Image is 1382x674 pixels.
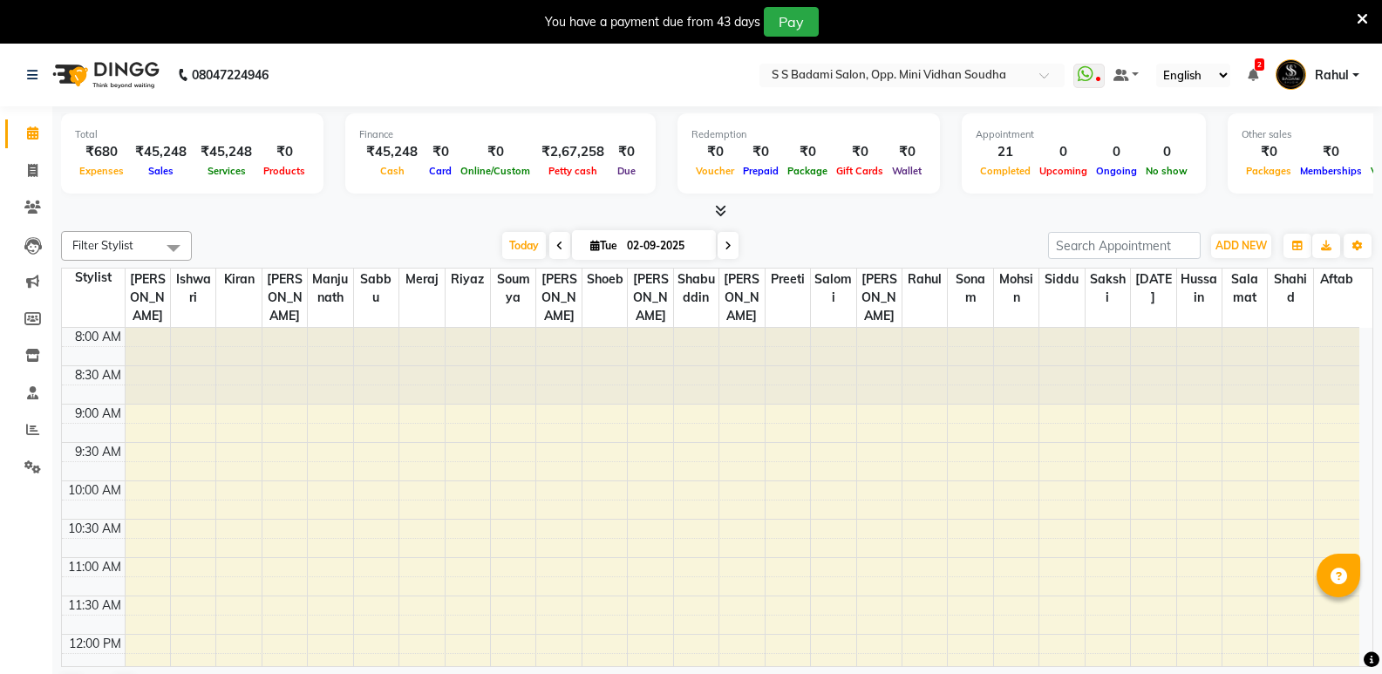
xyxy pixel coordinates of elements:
div: 0 [1092,142,1141,162]
span: Hussain [1177,269,1222,309]
span: Shoeb [582,269,627,290]
div: 10:30 AM [65,520,125,538]
span: Siddu [1039,269,1084,290]
button: Pay [764,7,819,37]
div: ₹45,248 [128,142,194,162]
div: ₹0 [832,142,888,162]
span: Due [613,165,640,177]
span: Online/Custom [456,165,534,177]
div: 9:30 AM [71,443,125,461]
div: ₹0 [888,142,926,162]
span: Petty cash [544,165,602,177]
span: Ongoing [1092,165,1141,177]
span: Completed [976,165,1035,177]
div: Finance [359,127,642,142]
span: Rahul [1315,66,1349,85]
div: Stylist [62,269,125,287]
span: 2 [1255,58,1264,71]
span: [PERSON_NAME] [126,269,170,327]
span: Shabuddin [674,269,718,309]
span: Sakshi [1086,269,1130,309]
span: Services [203,165,250,177]
div: 0 [1035,142,1092,162]
a: 2 [1248,67,1258,83]
button: ADD NEW [1211,234,1271,258]
span: Sabbu [354,269,398,309]
span: Rahul [902,269,947,290]
div: 0 [1141,142,1192,162]
div: ₹45,248 [359,142,425,162]
span: [PERSON_NAME] [628,269,672,327]
div: ₹2,67,258 [534,142,611,162]
span: Memberships [1296,165,1366,177]
span: Preeti [766,269,810,290]
div: 8:30 AM [71,366,125,385]
span: Upcoming [1035,165,1092,177]
input: Search Appointment [1048,232,1201,259]
img: Rahul [1276,59,1306,90]
span: Sales [144,165,178,177]
span: [PERSON_NAME] [719,269,764,327]
div: ₹0 [739,142,783,162]
div: ₹0 [611,142,642,162]
div: 8:00 AM [71,328,125,346]
div: ₹0 [456,142,534,162]
div: 9:00 AM [71,405,125,423]
span: Salamat [1222,269,1267,309]
span: Shahid [1268,269,1312,309]
span: [DATE] [1131,269,1175,309]
div: ₹0 [1242,142,1296,162]
div: You have a payment due from 43 days [545,13,760,31]
span: Expenses [75,165,128,177]
div: ₹0 [783,142,832,162]
span: Voucher [691,165,739,177]
span: Sonam [948,269,992,309]
span: Card [425,165,456,177]
span: Gift Cards [832,165,888,177]
div: 11:00 AM [65,558,125,576]
div: 11:30 AM [65,596,125,615]
div: ₹45,248 [194,142,259,162]
span: Aftab [1314,269,1359,290]
span: Mohsin [994,269,1038,309]
span: ADD NEW [1215,239,1267,252]
span: Salomi [811,269,855,309]
div: Total [75,127,310,142]
span: [PERSON_NAME] [536,269,581,327]
span: Soumya [491,269,535,309]
div: ₹0 [1296,142,1366,162]
span: Filter Stylist [72,238,133,252]
span: Cash [376,165,409,177]
span: Packages [1242,165,1296,177]
div: ₹0 [259,142,310,162]
input: 2025-09-02 [622,233,709,259]
div: Appointment [976,127,1192,142]
div: ₹0 [691,142,739,162]
span: No show [1141,165,1192,177]
div: 21 [976,142,1035,162]
div: Redemption [691,127,926,142]
img: logo [44,51,164,99]
span: Manjunath [308,269,352,309]
span: Prepaid [739,165,783,177]
div: ₹680 [75,142,128,162]
span: Wallet [888,165,926,177]
span: Ishwari [171,269,215,309]
b: 08047224946 [192,51,269,99]
span: Riyaz [446,269,490,290]
span: Products [259,165,310,177]
div: 12:00 PM [65,635,125,653]
span: [PERSON_NAME] [262,269,307,327]
span: Package [783,165,832,177]
div: 10:00 AM [65,481,125,500]
span: Today [502,232,546,259]
span: [PERSON_NAME] [857,269,902,327]
div: ₹0 [425,142,456,162]
span: Kiran [216,269,261,290]
span: Meraj [399,269,444,290]
iframe: chat widget [1309,604,1365,657]
span: Tue [586,239,622,252]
